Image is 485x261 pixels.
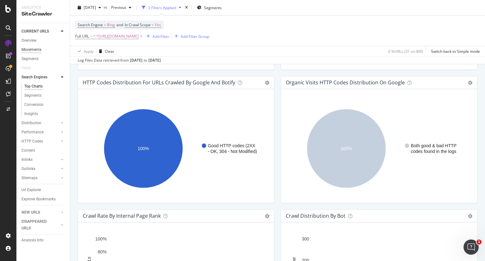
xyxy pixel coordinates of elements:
a: Distribution [21,120,59,126]
div: Apply [84,48,93,54]
div: NEW URLS [21,209,40,216]
span: Yes [155,21,161,29]
a: Segments [21,56,65,62]
text: Good HTTP codes (2XX [208,143,255,148]
div: Log Files Data retrieved from to [78,58,161,63]
div: Distribution [21,120,41,126]
svg: A chart. [286,99,470,198]
div: Segments [24,92,41,99]
button: Switch back to Simple mode [428,46,480,56]
a: Top Charts [24,83,65,90]
div: Inlinks [21,156,33,163]
text: codes found in the logs [411,149,456,154]
div: SiteCrawler [21,10,65,18]
text: 100% [95,237,107,242]
div: Visits [21,65,31,71]
span: = [152,22,154,27]
a: Movements [21,46,65,53]
div: Outlinks [21,166,35,172]
div: Sitemaps [21,175,38,181]
div: Movements [21,46,41,53]
button: Add Filter Group [172,33,209,40]
div: HTTP Codes [21,138,43,145]
a: Content [21,147,65,154]
div: Analysis Info [21,237,44,244]
a: Segments [24,92,65,99]
div: Segments [21,56,39,62]
span: Search Engine [78,22,103,27]
a: Search Engines [21,74,59,81]
div: CURRENT URLS [21,28,49,35]
button: 3 Filters Applied [139,3,184,13]
i: Options [468,214,472,218]
a: CURRENT URLS [21,28,59,35]
a: Analysis Info [21,237,65,244]
a: Overview [21,37,65,44]
div: Search Engines [21,74,47,81]
button: Segments [195,3,224,13]
svg: A chart. [83,99,267,198]
a: NEW URLS [21,209,59,216]
h4: Crawl Rate By Internal Page Rank [83,212,161,220]
h4: Organic Visits HTTP Codes Distribution on google [286,78,405,87]
div: Performance [21,129,44,136]
button: [DATE] [75,3,104,13]
a: Sitemaps [21,175,59,181]
h4: Crawl Distribution By Bot [286,212,345,220]
div: Top Charts [24,83,43,90]
iframe: Intercom live chat [464,240,479,255]
a: Insights [24,111,65,117]
div: Add Filter Group [181,33,209,39]
text: 100% [341,146,352,151]
button: Clear [96,46,114,56]
div: times [184,4,189,11]
span: 1 [476,240,482,245]
div: [DATE] [130,58,142,63]
span: Full URL [75,33,89,39]
span: 2025 Sep. 15th [84,5,96,10]
div: Conversion [24,101,44,108]
text: - OK, 304 - Not Modified) [208,149,257,154]
div: Overview [21,37,37,44]
div: Switch back to Simple mode [431,48,480,54]
span: Segments [204,5,222,10]
div: Url Explorer [21,187,41,193]
div: Add Filter [153,33,169,39]
div: 0 % URLs ( 31 on 8M ) [388,48,423,54]
a: DISAPPEARED URLS [21,218,59,232]
div: Explorer Bookmarks [21,196,56,203]
a: Conversion [24,101,65,108]
div: Clear [105,48,114,54]
div: [DATE] [148,58,161,63]
div: Insights [24,111,38,117]
a: HTTP Codes [21,138,59,145]
div: DISAPPEARED URLS [21,218,53,232]
button: Apply [75,46,93,56]
a: Performance [21,129,59,136]
a: Inlinks [21,156,59,163]
span: vs [104,4,109,9]
div: 3 Filters Applied [148,5,176,10]
div: Analytics [21,5,65,10]
span: ^.*[URL][DOMAIN_NAME] [93,32,139,41]
span: = [104,22,106,27]
button: Add Filter [144,33,169,40]
text: Both good & bad HTTP [411,143,457,148]
span: Previous [109,5,126,10]
text: 300 [302,237,309,242]
div: Content [21,147,35,154]
text: 80% [98,249,107,254]
button: Previous [109,3,134,13]
span: Bing [107,21,115,29]
a: Url Explorer [21,187,65,193]
a: Visits [21,65,37,71]
text: 100% [138,146,149,151]
span: = [90,33,92,39]
span: In Crawl Scope [125,22,151,27]
span: and [117,22,123,27]
a: Explorer Bookmarks [21,196,65,203]
i: Options [265,214,269,218]
a: Outlinks [21,166,59,172]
